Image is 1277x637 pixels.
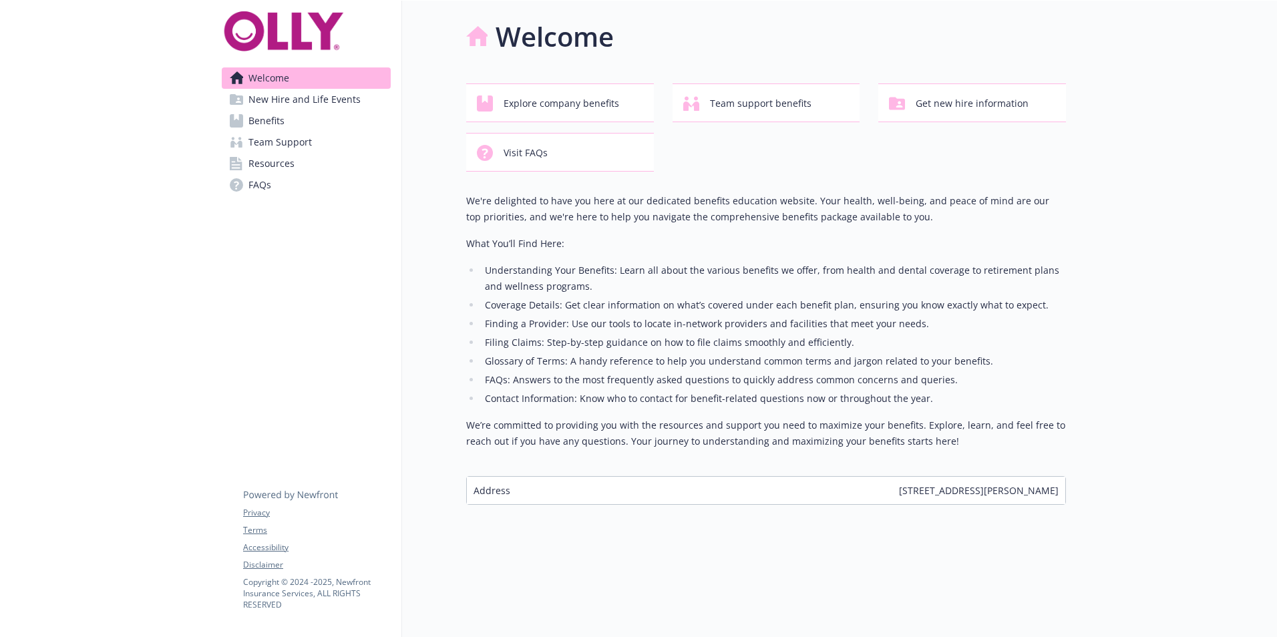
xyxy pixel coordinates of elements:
[248,153,295,174] span: Resources
[466,83,654,122] button: Explore company benefits
[243,576,390,610] p: Copyright © 2024 - 2025 , Newfront Insurance Services, ALL RIGHTS RESERVED
[481,353,1066,369] li: Glossary of Terms: A handy reference to help you understand common terms and jargon related to yo...
[248,67,289,89] span: Welcome
[710,91,811,116] span: Team support benefits
[243,559,390,571] a: Disclaimer
[222,153,391,174] a: Resources
[243,524,390,536] a: Terms
[248,110,285,132] span: Benefits
[222,132,391,153] a: Team Support
[222,110,391,132] a: Benefits
[243,542,390,554] a: Accessibility
[248,174,271,196] span: FAQs
[243,507,390,519] a: Privacy
[496,17,614,57] h1: Welcome
[466,417,1066,449] p: We’re committed to providing you with the resources and support you need to maximize your benefit...
[466,133,654,172] button: Visit FAQs
[466,236,1066,252] p: What You’ll Find Here:
[222,67,391,89] a: Welcome
[916,91,1029,116] span: Get new hire information
[481,297,1066,313] li: Coverage Details: Get clear information on what’s covered under each benefit plan, ensuring you k...
[466,193,1066,225] p: We're delighted to have you here at our dedicated benefits education website. Your health, well-b...
[481,262,1066,294] li: Understanding Your Benefits: Learn all about the various benefits we offer, from health and denta...
[481,391,1066,407] li: Contact Information: Know who to contact for benefit-related questions now or throughout the year.
[504,140,548,166] span: Visit FAQs
[222,174,391,196] a: FAQs
[481,335,1066,351] li: Filing Claims: Step-by-step guidance on how to file claims smoothly and efficiently.
[899,483,1059,497] span: [STREET_ADDRESS][PERSON_NAME]
[248,132,312,153] span: Team Support
[481,372,1066,388] li: FAQs: Answers to the most frequently asked questions to quickly address common concerns and queries.
[673,83,860,122] button: Team support benefits
[878,83,1066,122] button: Get new hire information
[504,91,619,116] span: Explore company benefits
[474,483,510,497] span: Address
[222,89,391,110] a: New Hire and Life Events
[248,89,361,110] span: New Hire and Life Events
[481,316,1066,332] li: Finding a Provider: Use our tools to locate in-network providers and facilities that meet your ne...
